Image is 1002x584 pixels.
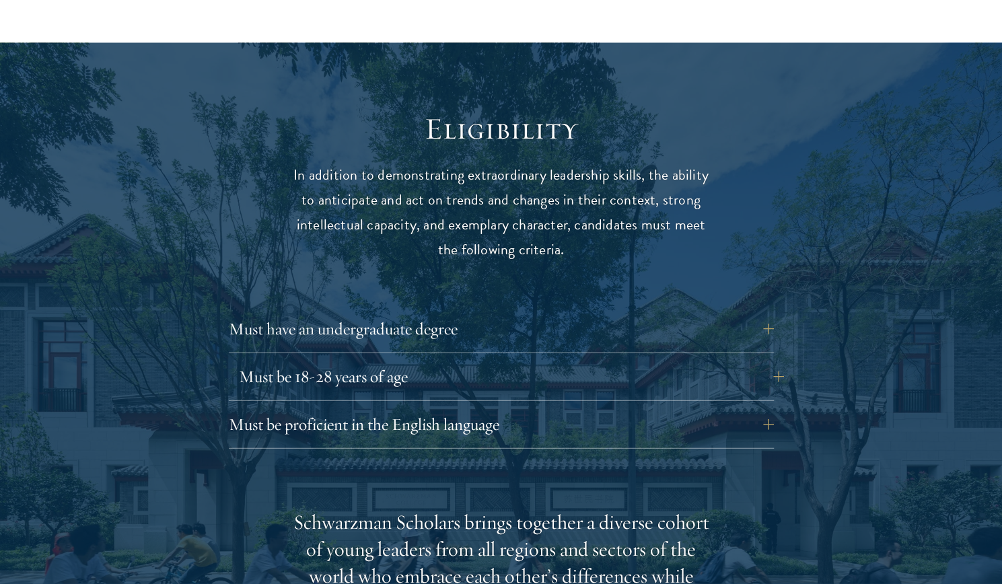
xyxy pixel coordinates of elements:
button: Must be proficient in the English language [229,408,774,441]
button: Must be 18-28 years of age [239,361,784,393]
button: Must have an undergraduate degree [229,313,774,345]
h2: Eligibility [293,110,710,148]
p: In addition to demonstrating extraordinary leadership skills, the ability to anticipate and act o... [293,163,710,262]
